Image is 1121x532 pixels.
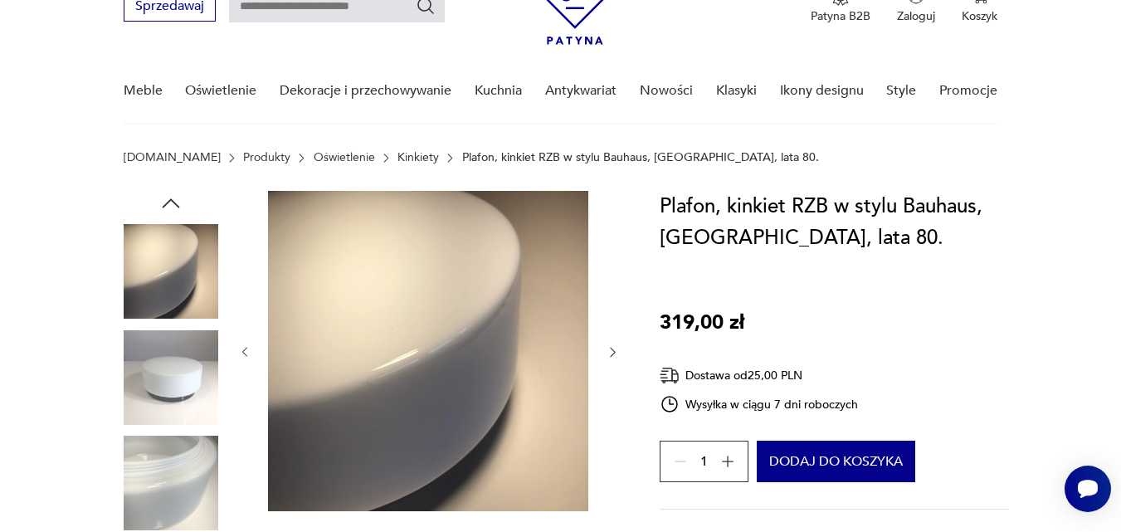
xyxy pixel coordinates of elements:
a: Promocje [939,59,997,123]
a: Dekoracje i przechowywanie [280,59,451,123]
a: Meble [124,59,163,123]
a: Antykwariat [545,59,617,123]
a: Kuchnia [475,59,522,123]
img: Zdjęcie produktu Plafon, kinkiet RZB w stylu Bauhaus, Niemcy, lata 80. [124,224,218,319]
a: Oświetlenie [314,151,375,164]
p: Koszyk [962,8,997,24]
a: Kinkiety [397,151,439,164]
a: Nowości [640,59,693,123]
img: Zdjęcie produktu Plafon, kinkiet RZB w stylu Bauhaus, Niemcy, lata 80. [268,191,588,511]
p: Plafon, kinkiet RZB w stylu Bauhaus, [GEOGRAPHIC_DATA], lata 80. [462,151,819,164]
a: [DOMAIN_NAME] [124,151,221,164]
a: Ikony designu [780,59,864,123]
img: Ikona dostawy [660,365,680,386]
p: Patyna B2B [811,8,870,24]
div: Dostawa od 25,00 PLN [660,365,859,386]
iframe: Smartsupp widget button [1065,466,1111,512]
h1: Plafon, kinkiet RZB w stylu Bauhaus, [GEOGRAPHIC_DATA], lata 80. [660,191,1010,254]
a: Produkty [243,151,290,164]
p: 319,00 zł [660,307,744,339]
div: Wysyłka w ciągu 7 dni roboczych [660,394,859,414]
a: Klasyki [716,59,757,123]
img: Zdjęcie produktu Plafon, kinkiet RZB w stylu Bauhaus, Niemcy, lata 80. [124,436,218,530]
a: Oświetlenie [185,59,256,123]
a: Style [886,59,916,123]
p: Zaloguj [897,8,935,24]
span: 1 [700,456,708,467]
a: Sprzedawaj [124,2,216,13]
button: Dodaj do koszyka [757,441,915,482]
img: Zdjęcie produktu Plafon, kinkiet RZB w stylu Bauhaus, Niemcy, lata 80. [124,330,218,425]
